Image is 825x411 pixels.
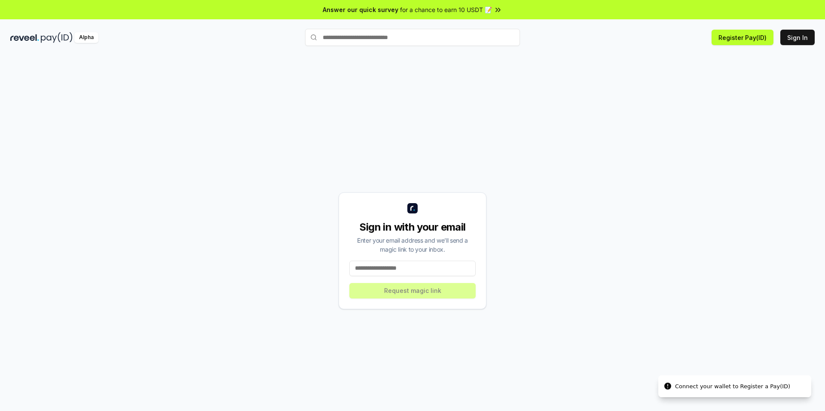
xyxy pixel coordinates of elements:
div: Sign in with your email [349,220,476,234]
span: Answer our quick survey [323,5,398,14]
button: Register Pay(ID) [712,30,773,45]
img: pay_id [41,32,73,43]
div: Enter your email address and we’ll send a magic link to your inbox. [349,236,476,254]
img: logo_small [407,203,418,213]
div: Alpha [74,32,98,43]
button: Sign In [780,30,815,45]
div: Connect your wallet to Register a Pay(ID) [675,382,790,391]
span: for a chance to earn 10 USDT 📝 [400,5,492,14]
img: reveel_dark [10,32,39,43]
